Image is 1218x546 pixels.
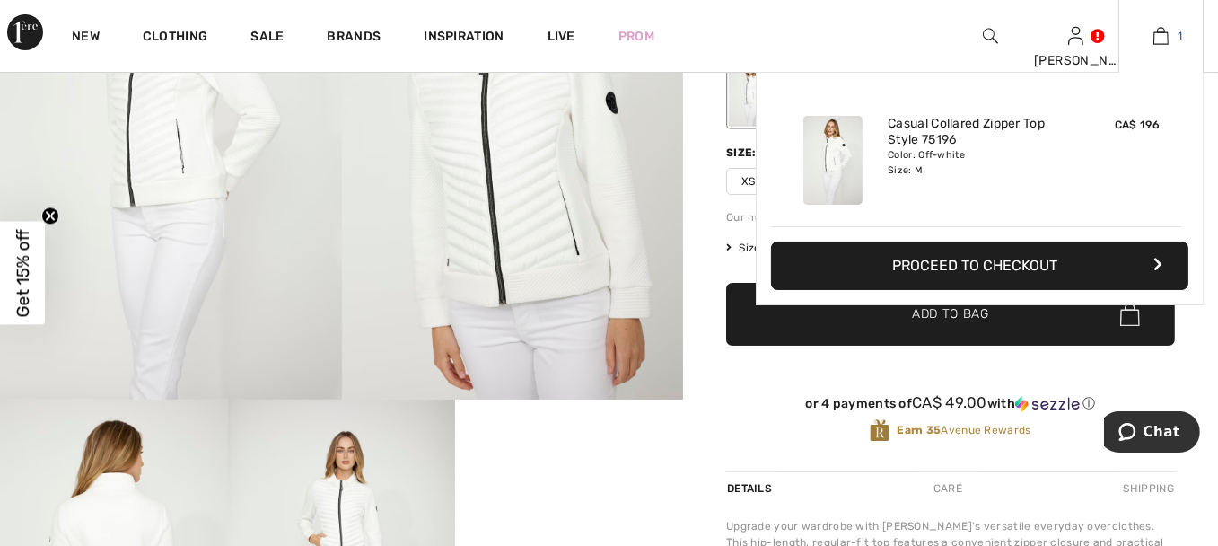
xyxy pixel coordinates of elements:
span: 1 [1178,28,1182,44]
a: Live [548,27,575,46]
div: Details [726,472,776,505]
span: CA$ 196 [1115,119,1160,131]
div: Size: [726,145,760,161]
div: Care [918,472,977,505]
div: Our model is 5'9"/175 cm and wears a size 6. [726,209,1175,225]
div: Shipping [1119,472,1175,505]
a: 1 [1119,25,1203,47]
span: CA$ 49.00 [912,393,987,411]
img: My Bag [1153,25,1169,47]
div: or 4 payments ofCA$ 49.00withSezzle Click to learn more about Sezzle [726,394,1175,418]
span: Size Guide [726,240,793,256]
a: Clothing [143,29,207,48]
iframe: Opens a widget where you can chat to one of our agents [1104,411,1200,456]
div: Off-white [729,59,775,127]
div: or 4 payments of with [726,394,1175,412]
button: Add to Bag [726,283,1175,346]
video: Your browser does not support the video tag. [455,400,683,514]
img: 1ère Avenue [7,14,43,50]
button: Proceed to Checkout [771,242,1188,290]
a: Sign In [1068,27,1083,44]
div: [PERSON_NAME] [1034,51,1117,70]
button: Close teaser [41,207,59,225]
img: Sezzle [1015,396,1080,412]
div: Color: Off-white Size: M [888,148,1065,177]
a: New [72,29,100,48]
span: XS [726,168,771,195]
strong: Earn 35 [897,424,941,436]
img: Avenue Rewards [870,418,889,443]
a: Casual Collared Zipper Top Style 75196 [888,116,1065,148]
img: search the website [983,25,998,47]
span: Get 15% off [13,229,33,317]
a: Sale [250,29,284,48]
span: Avenue Rewards [897,422,1030,438]
span: Inspiration [424,29,504,48]
a: Prom [618,27,654,46]
img: Casual Collared Zipper Top Style 75196 [803,116,863,205]
img: My Info [1068,25,1083,47]
a: Brands [328,29,381,48]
